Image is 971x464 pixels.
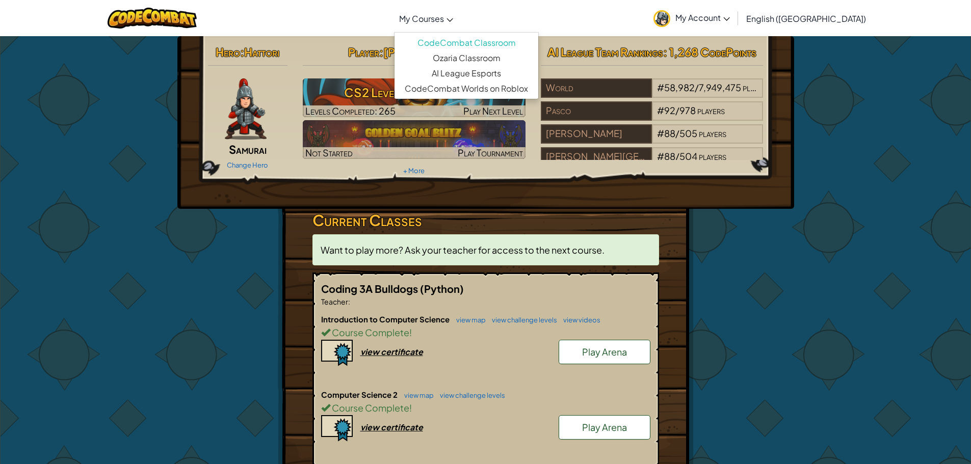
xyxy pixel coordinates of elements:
span: Play Arena [582,346,627,358]
span: Course Complete [330,326,409,338]
span: AI League Team Rankings [547,45,663,59]
span: 88 [664,150,675,162]
span: players [743,81,770,93]
span: ! [409,402,412,414]
h3: Current Classes [312,209,659,232]
img: CS2 Level 62: Power Peak [303,78,526,117]
span: Play Next Level [463,105,523,117]
span: English ([GEOGRAPHIC_DATA]) [746,13,866,24]
span: : [348,297,350,306]
span: # [657,104,664,116]
a: My Account [648,2,735,34]
span: # [657,127,664,139]
span: Coding 3A Bulldogs [321,282,420,295]
span: players [697,104,725,116]
a: My Courses [394,5,458,32]
a: CodeCombat Worlds on Roblox [395,81,538,96]
span: [PERSON_NAME] [383,45,480,59]
span: players [699,150,726,162]
img: certificate-icon.png [321,415,353,442]
img: CodeCombat logo [108,8,197,29]
span: players [699,127,726,139]
span: (Python) [420,282,464,295]
a: Not StartedPlay Tournament [303,120,526,159]
span: / [675,150,679,162]
span: Hero [216,45,240,59]
a: [PERSON_NAME]#88/505players [541,134,764,146]
div: view certificate [360,346,423,357]
img: avatar [653,10,670,27]
span: Course Complete [330,402,409,414]
span: / [675,104,679,116]
span: My Courses [399,13,444,24]
span: 504 [679,150,697,162]
span: / [675,127,679,139]
span: 505 [679,127,697,139]
a: view challenge levels [487,316,557,324]
a: view challenge levels [435,391,505,399]
span: Play Tournament [458,147,523,158]
span: Play Arena [582,421,627,433]
a: English ([GEOGRAPHIC_DATA]) [741,5,871,32]
span: 58,982 [664,81,695,93]
span: Player [348,45,379,59]
div: Pasco [541,101,652,121]
span: 88 [664,127,675,139]
a: Pasco#92/978players [541,111,764,123]
span: Introduction to Computer Science [321,314,451,324]
img: Golden Goal [303,120,526,159]
span: ! [409,326,412,338]
span: Samurai [229,142,267,156]
h3: CS2 Level 62: Power Peak [303,81,526,104]
a: AI League Esports [395,66,538,81]
a: World#58,982/7,949,475players [541,88,764,100]
span: # [657,81,664,93]
a: + More [403,167,425,175]
span: Want to play more? Ask your teacher for access to the next course. [321,244,605,256]
a: Play Next Level [303,78,526,117]
span: 978 [679,104,696,116]
span: : 1,268 CodePoints [663,45,756,59]
a: CodeCombat Classroom [395,35,538,50]
img: samurai.pose.png [225,78,267,140]
a: view map [451,316,486,324]
div: [PERSON_NAME] [541,124,652,144]
a: [PERSON_NAME][GEOGRAPHIC_DATA]#88/504players [541,157,764,169]
a: view map [399,391,434,399]
span: 92 [664,104,675,116]
a: view certificate [321,422,423,432]
span: : [240,45,244,59]
div: view certificate [360,422,423,432]
img: certificate-icon.png [321,340,353,366]
span: / [695,81,699,93]
span: Levels Completed: 265 [305,105,396,117]
span: Not Started [305,147,353,158]
span: Computer Science 2 [321,390,399,399]
a: view certificate [321,346,423,357]
span: Teacher [321,297,348,306]
a: Change Hero [227,161,268,169]
a: Ozaria Classroom [395,50,538,66]
span: : [379,45,383,59]
span: 7,949,475 [699,81,741,93]
div: [PERSON_NAME][GEOGRAPHIC_DATA] [541,147,652,167]
div: World [541,78,652,98]
span: # [657,150,664,162]
span: Hattori [244,45,279,59]
a: view videos [558,316,600,324]
span: My Account [675,12,730,23]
